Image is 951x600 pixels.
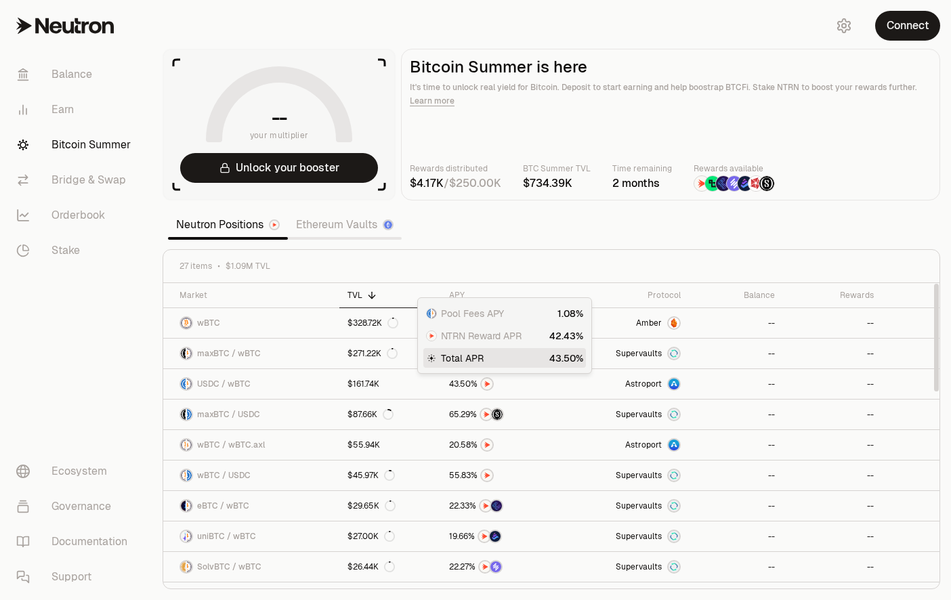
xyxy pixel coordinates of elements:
img: Supervaults [669,409,679,420]
span: Total APR [441,351,484,365]
span: Supervaults [616,470,662,481]
a: $87.66K [339,400,441,429]
span: your multiplier [250,129,309,142]
a: Stake [5,233,146,268]
a: NTRNStructured Points [441,400,566,429]
button: NTRNEtherFi Points [449,499,557,513]
img: Lombard Lux [705,176,720,191]
div: Protocol [573,290,680,301]
p: Rewards available [694,162,775,175]
img: wBTC Logo [181,318,192,328]
img: EtherFi Points [491,500,502,511]
span: maxBTC / wBTC [197,348,261,359]
button: NTRN [449,469,557,482]
div: $26.44K [347,561,395,572]
span: wBTC / wBTC.axl [197,440,265,450]
a: $45.97K [339,460,441,490]
a: -- [689,339,784,368]
img: Ethereum Logo [384,221,392,229]
a: USDC LogowBTC LogoUSDC / wBTC [163,369,339,399]
span: eBTC / wBTC [197,500,249,511]
a: maxBTC LogoUSDC LogomaxBTC / USDC [163,400,339,429]
a: NTRNSolv Points [441,552,566,582]
a: Documentation [5,524,146,559]
span: Astroport [625,379,662,389]
a: -- [689,460,784,490]
img: wBTC Logo [187,348,192,359]
p: It's time to unlock real yield for Bitcoin. Deposit to start earning and help boostrap BTCFi. Sta... [410,81,931,108]
img: USDC Logo [187,470,192,481]
a: Governance [5,489,146,524]
div: $27.00K [347,531,395,542]
button: Unlock your booster [180,153,378,183]
a: -- [783,552,882,582]
img: Supervaults [669,531,679,542]
span: NTRN Reward APR [441,329,522,343]
span: uniBTC / wBTC [197,531,256,542]
img: Amber [669,318,679,328]
a: Support [5,559,146,595]
img: NTRN Logo [427,331,436,341]
img: SolvBTC Logo [181,561,186,572]
button: NTRN [449,438,557,452]
a: NTRN [441,460,566,490]
span: Supervaults [616,531,662,542]
img: Structured Points [492,409,503,420]
a: SupervaultsSupervaults [565,521,688,551]
img: USDC Logo [427,309,431,318]
p: Time remaining [612,162,672,175]
div: Balance [697,290,776,301]
span: Supervaults [616,409,662,420]
a: SupervaultsSupervaults [565,552,688,582]
button: Connect [875,11,940,41]
div: Market [179,290,331,301]
a: $328.72K [339,308,441,338]
img: EtherFi Points [716,176,731,191]
img: Solv Points [490,561,501,572]
a: -- [783,430,882,460]
img: maxBTC Logo [181,348,186,359]
img: eBTC Logo [181,500,186,511]
a: Learn more [410,95,455,106]
a: Balance [5,57,146,92]
img: NTRN [480,561,490,572]
a: -- [689,430,784,460]
a: SupervaultsSupervaults [565,491,688,521]
img: wBTC Logo [187,379,192,389]
img: wBTC.axl Logo [187,440,192,450]
img: wBTC Logo [187,561,192,572]
a: $27.00K [339,521,441,551]
span: wBTC [197,318,220,328]
span: $1.09M TVL [226,261,270,272]
span: wBTC / USDC [197,470,251,481]
img: NTRN [481,409,492,420]
a: Bitcoin Summer [5,127,146,163]
span: Supervaults [616,500,662,511]
div: $45.97K [347,470,395,481]
img: wBTC Logo [432,309,436,318]
span: Astroport [625,440,662,450]
span: Pool Fees APY [441,307,504,320]
a: -- [689,400,784,429]
button: NTRNStructured Points [449,408,557,421]
span: Supervaults [616,561,662,572]
a: eBTC LogowBTC LogoeBTC / wBTC [163,491,339,521]
p: BTC Summer TVL [523,162,591,175]
a: -- [689,552,784,582]
a: $29.65K [339,491,441,521]
div: $161.74K [347,379,379,389]
div: $271.22K [347,348,398,359]
h2: Bitcoin Summer is here [410,58,931,77]
a: -- [689,491,784,521]
a: -- [689,369,784,399]
img: NTRN [694,176,709,191]
a: -- [783,339,882,368]
a: -- [783,308,882,338]
div: TVL [347,290,433,301]
img: Solv Points [727,176,742,191]
img: NTRN [480,500,491,511]
a: Ecosystem [5,454,146,489]
img: wBTC Logo [181,440,186,450]
img: Neutron Logo [270,221,278,229]
img: wBTC Logo [181,470,186,481]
